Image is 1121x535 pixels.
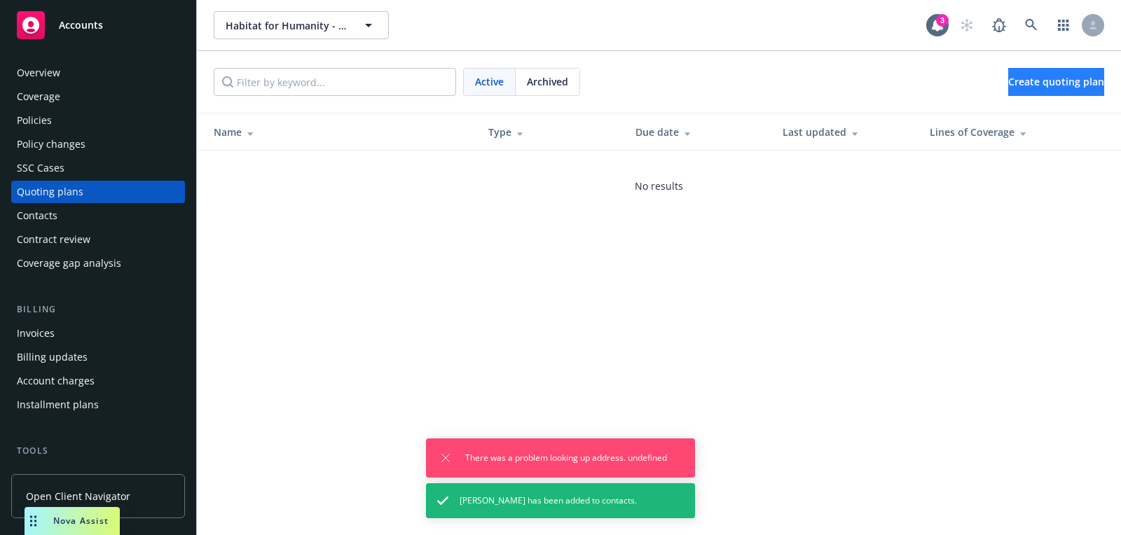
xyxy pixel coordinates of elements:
[226,18,347,33] span: Habitat for Humanity - [GEOGRAPHIC_DATA][PERSON_NAME]
[17,85,60,108] div: Coverage
[17,322,55,345] div: Invoices
[11,204,185,227] a: Contacts
[11,133,185,155] a: Policy changes
[11,62,185,84] a: Overview
[783,125,907,139] div: Last updated
[11,370,185,392] a: Account charges
[475,74,504,89] span: Active
[11,157,185,179] a: SSC Cases
[1017,11,1045,39] a: Search
[11,85,185,108] a: Coverage
[25,507,120,535] button: Nova Assist
[214,11,389,39] button: Habitat for Humanity - [GEOGRAPHIC_DATA][PERSON_NAME]
[11,252,185,275] a: Coverage gap analysis
[17,252,121,275] div: Coverage gap analysis
[527,74,568,89] span: Archived
[11,322,185,345] a: Invoices
[17,157,64,179] div: SSC Cases
[953,11,981,39] a: Start snowing
[985,11,1013,39] a: Report a Bug
[17,204,57,227] div: Contacts
[214,125,466,139] div: Name
[635,179,683,193] span: No results
[17,109,52,132] div: Policies
[26,489,130,503] span: Open Client Navigator
[53,515,109,527] span: Nova Assist
[1050,11,1078,39] a: Switch app
[936,14,949,27] div: 3
[11,394,185,416] a: Installment plans
[17,133,85,155] div: Policy changes
[11,6,185,45] a: Accounts
[1008,75,1104,88] span: Create quoting plan
[17,181,83,203] div: Quoting plans
[11,444,185,458] div: Tools
[11,346,185,368] a: Billing updates
[17,346,88,368] div: Billing updates
[488,125,613,139] div: Type
[11,228,185,251] a: Contract review
[635,125,760,139] div: Due date
[25,507,42,535] div: Drag to move
[460,494,637,507] span: [PERSON_NAME] has been added to contacts.
[11,303,185,317] div: Billing
[17,394,99,416] div: Installment plans
[214,68,456,96] input: Filter by keyword...
[11,109,185,132] a: Policies
[17,228,90,251] div: Contract review
[17,62,60,84] div: Overview
[465,452,667,464] span: There was a problem looking up address. undefined
[1008,68,1104,96] a: Create quoting plan
[59,20,103,31] span: Accounts
[437,450,454,466] button: Dismiss notification
[17,370,95,392] div: Account charges
[11,181,185,203] a: Quoting plans
[930,125,1075,139] div: Lines of Coverage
